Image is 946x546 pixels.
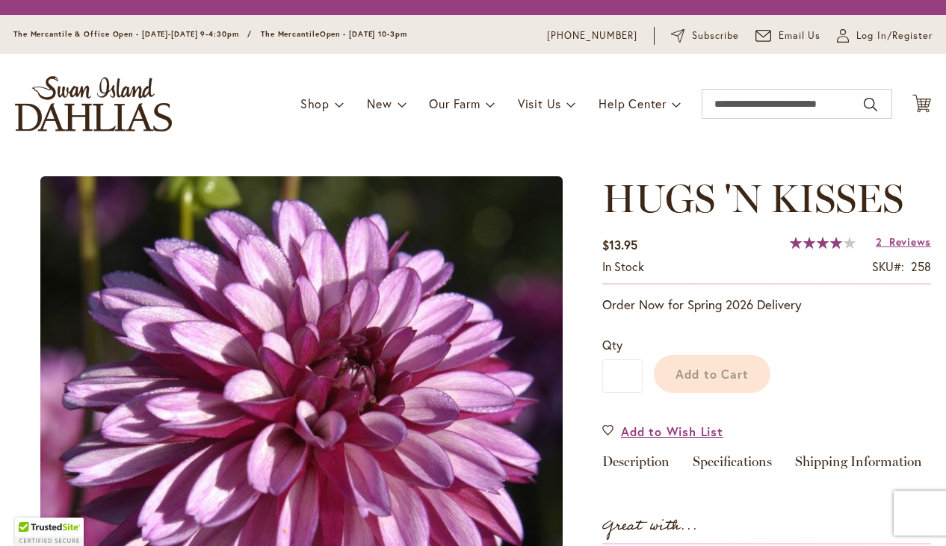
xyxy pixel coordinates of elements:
div: 80% [790,237,856,249]
strong: SKU [872,258,904,274]
a: [PHONE_NUMBER] [547,28,637,43]
a: Log In/Register [837,28,933,43]
span: $13.95 [602,237,637,252]
span: New [367,96,392,111]
span: Email Us [779,28,821,43]
span: Open - [DATE] 10-3pm [320,29,407,39]
span: Help Center [599,96,667,111]
span: Subscribe [692,28,739,43]
span: The Mercantile & Office Open - [DATE]-[DATE] 9-4:30pm / The Mercantile [13,29,320,39]
span: Shop [300,96,330,111]
span: Add to Wish List [621,423,723,440]
a: Shipping Information [795,455,922,477]
p: Order Now for Spring 2026 Delivery [602,296,931,314]
div: Detailed Product Info [602,455,931,477]
span: Qty [602,337,622,353]
a: Email Us [755,28,821,43]
span: HUGS 'N KISSES [602,175,903,222]
div: Availability [602,258,644,276]
a: 2 Reviews [876,235,931,249]
button: Search [864,93,877,117]
span: In stock [602,258,644,274]
span: Our Farm [429,96,480,111]
a: Add to Wish List [602,423,723,440]
a: Description [602,455,670,477]
div: 258 [911,258,931,276]
iframe: Launch Accessibility Center [11,493,53,535]
a: Specifications [693,455,772,477]
a: store logo [15,76,172,131]
span: Visit Us [518,96,561,111]
a: Subscribe [671,28,739,43]
span: Reviews [889,235,931,249]
span: Log In/Register [856,28,933,43]
strong: Great with... [602,514,698,539]
span: 2 [876,235,882,249]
